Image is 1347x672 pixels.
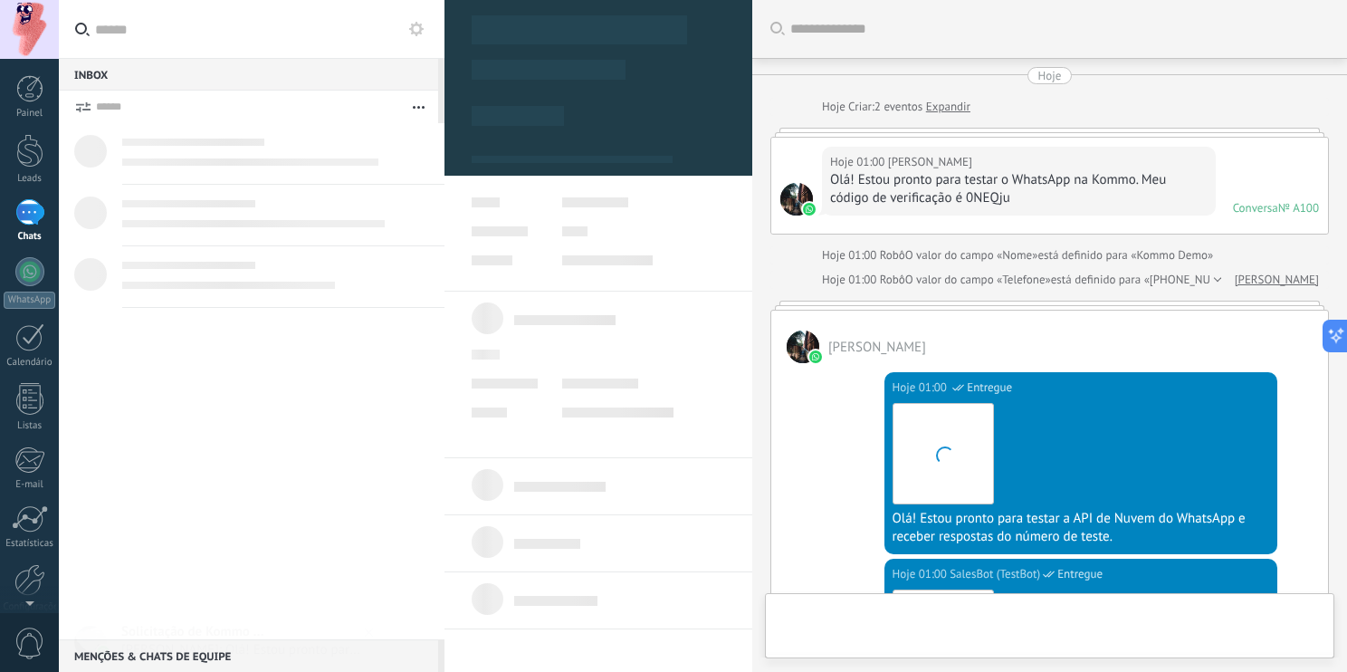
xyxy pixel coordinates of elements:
span: O valor do campo «Nome» [905,246,1038,264]
a: Expandir [926,98,970,116]
a: [PERSON_NAME] [1235,271,1319,289]
span: 2 eventos [874,98,922,116]
span: [PERSON_NAME]: Olá! Estou pronto para testar o WhatsApp na Kommo. Meu código de verificação é 0NEQju [121,641,361,658]
a: Solicitação de Kommo Demo[PERSON_NAME]: Olá! Estou pronto para testar o WhatsApp na Kommo. Meu có... [59,614,387,672]
div: Painel [4,108,56,120]
div: № A100 [1278,200,1319,216]
span: Robô [880,247,905,263]
div: Hoje 01:00 [822,271,880,289]
div: Hoje 01:00 [893,379,951,397]
span: está definido para «Kommo Demo» [1037,246,1213,264]
img: close_notification.svg [356,619,382,646]
div: WhatsApp [4,292,55,309]
div: Leads [4,173,56,185]
div: Hoje 01:00 [893,565,951,583]
span: Victor Gabriel [828,339,926,356]
span: Solicitação de Kommo Demo [121,623,266,640]
div: E-mail [4,479,56,491]
img: waba.svg [809,350,822,363]
div: Hoje 01:00 [822,246,880,264]
span: Robô [880,272,905,287]
div: Calendário [4,357,56,369]
span: Victor Gabriel [888,153,972,171]
div: Olá! Estou pronto para testar a API de Nuvem do WhatsApp e receber respostas do número de teste. [893,510,1270,546]
div: Hoje [822,98,848,116]
div: Conversa [1233,200,1278,216]
span: O valor do campo «Telefone» [905,271,1051,289]
div: Chats [4,231,56,243]
span: Victor Gabriel [780,183,813,216]
span: está definido para «[PHONE_NUMBER]» [1051,271,1249,289]
span: Entregue [967,379,1012,397]
span: SalesBot (TestBot) [950,565,1040,583]
div: Hoje 01:00 [830,153,888,171]
img: waba.svg [803,203,816,216]
span: Entregue [1057,565,1103,583]
div: Estatísticas [4,538,56,550]
div: Hoje [1038,67,1062,84]
span: Victor Gabriel [787,331,819,363]
div: Criar: [822,98,970,116]
img: waba.svg [97,646,110,658]
button: Mais [399,91,438,123]
div: Olá! Estou pronto para testar o WhatsApp na Kommo. Meu código de verificação é 0NEQju [830,171,1208,207]
div: Listas [4,420,56,432]
div: Inbox [59,58,438,91]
